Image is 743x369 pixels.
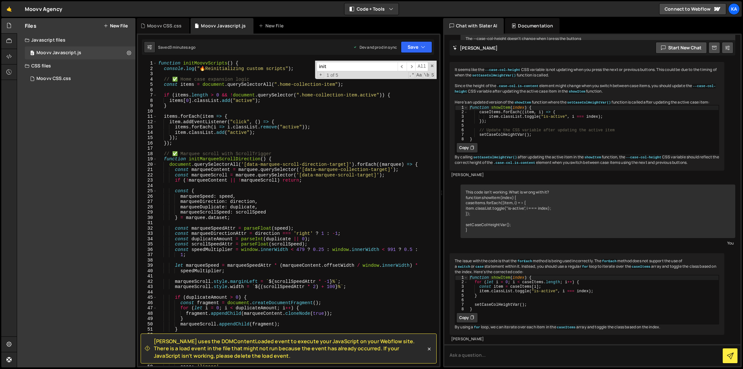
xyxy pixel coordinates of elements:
[656,42,707,54] button: Start new chat
[138,82,157,87] div: 5
[138,93,157,98] div: 7
[36,76,71,82] div: Moovv CSS.css
[17,59,135,72] div: CSS files
[493,161,536,165] code: .case-col.is-content
[455,289,468,294] div: 4
[138,135,157,141] div: 15
[138,348,157,354] div: 55
[455,124,468,128] div: 5
[317,62,398,71] input: Search for
[450,253,724,335] div: The issue with the code is that the method is being used incorrectly. The method does not support...
[25,22,36,29] h2: Files
[158,45,195,50] div: Saved
[170,45,195,50] div: 3 minutes ago
[631,264,651,269] code: caseItems
[138,114,157,119] div: 11
[455,298,468,303] div: 6
[453,45,498,51] h2: [PERSON_NAME]
[138,311,157,316] div: 48
[584,155,602,160] code: showItem
[473,325,481,330] code: for
[138,268,157,274] div: 40
[625,155,662,160] code: --case-col-height
[138,242,157,247] div: 35
[462,240,734,246] div: You
[138,305,157,311] div: 47
[456,143,478,153] button: Copy
[138,61,157,66] div: 1
[581,264,589,269] code: for
[138,173,157,178] div: 22
[456,313,478,323] button: Copy
[138,290,157,295] div: 44
[517,259,533,264] code: forEach
[344,3,399,15] button: Code + Tools
[138,359,157,364] div: 57
[138,98,157,104] div: 8
[423,72,430,78] span: Whole Word Search
[568,89,586,94] code: showItem
[147,23,182,29] div: Moovv CSS.css
[138,87,157,93] div: 6
[138,316,157,322] div: 49
[505,18,560,34] div: Documentation
[457,264,471,269] code: switch
[138,109,157,114] div: 10
[201,23,246,29] div: Moovv Javascript.js
[401,41,432,53] button: Save
[138,343,157,348] div: 54
[138,300,157,306] div: 46
[138,204,157,210] div: 28
[138,327,157,332] div: 51
[138,151,157,157] div: 18
[659,3,726,15] a: Connect to Webflow
[138,119,157,125] div: 12
[455,105,468,110] div: 1
[455,280,468,284] div: 2
[601,259,617,264] code: forEach
[138,156,157,162] div: 19
[353,45,397,50] div: Dev and prod in sync
[138,295,157,300] div: 45
[415,62,428,71] span: Alt-Enter
[455,110,468,115] div: 2
[484,68,521,72] code: --case-col-height
[473,155,518,160] code: setCaseColHeightVar()
[138,188,157,194] div: 25
[259,23,286,29] div: New File
[317,72,324,78] span: Toggle Replace mode
[138,284,157,290] div: 43
[455,133,468,137] div: 7
[496,84,539,88] code: .case-col.is-content
[138,199,157,204] div: 27
[443,18,504,34] div: Chat with Slater AI
[138,194,157,199] div: 26
[138,220,157,226] div: 31
[138,210,157,215] div: 29
[324,73,341,78] span: 1 of 5
[138,125,157,130] div: 13
[450,62,724,171] div: It seems like the CSS variable is not updating when you press the next or previous buttons. This ...
[431,72,435,78] span: Search In Selection
[138,247,157,253] div: 36
[138,103,157,109] div: 9
[451,172,723,178] div: [PERSON_NAME]
[408,72,415,78] span: RegExp Search
[407,62,416,71] span: ​
[728,3,740,15] a: Ka
[138,332,157,338] div: 52
[567,100,612,105] code: setCaseColHeightVar()
[138,162,157,167] div: 20
[25,46,135,59] div: 15428/40675.js
[138,354,157,359] div: 56
[104,23,128,28] button: New File
[455,115,468,119] div: 3
[138,263,157,268] div: 39
[138,77,157,82] div: 4
[475,264,484,269] code: case
[138,71,157,77] div: 3
[138,279,157,284] div: 42
[25,72,135,85] div: 15428/40678.css
[138,226,157,231] div: 32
